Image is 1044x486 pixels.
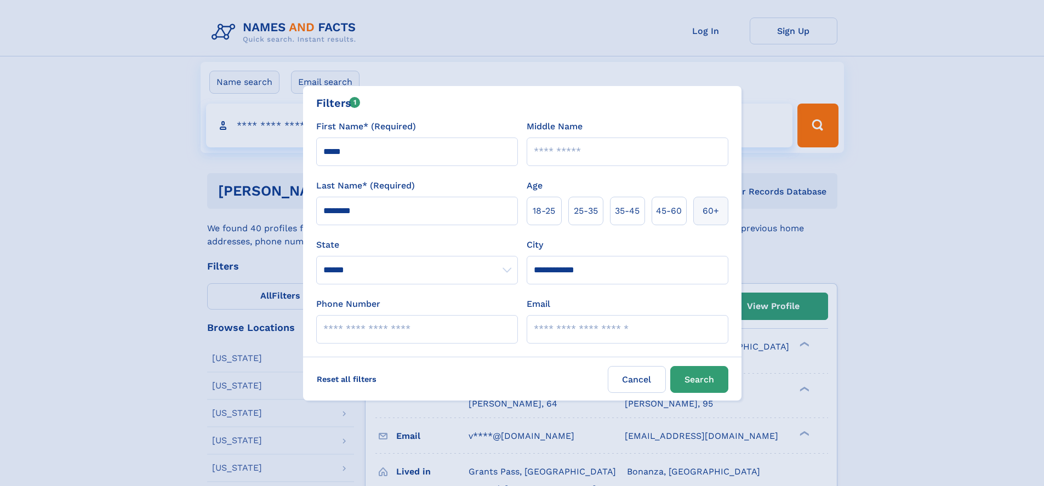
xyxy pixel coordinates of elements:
span: 45‑60 [656,204,682,218]
span: 35‑45 [615,204,640,218]
span: 60+ [703,204,719,218]
label: Middle Name [527,120,583,133]
span: 25‑35 [574,204,598,218]
label: Last Name* (Required) [316,179,415,192]
label: Phone Number [316,298,380,311]
span: 18‑25 [533,204,555,218]
label: Cancel [608,366,666,393]
button: Search [670,366,728,393]
label: State [316,238,518,251]
label: Email [527,298,550,311]
label: City [527,238,543,251]
label: Age [527,179,543,192]
div: Filters [316,95,361,111]
label: Reset all filters [310,366,384,392]
label: First Name* (Required) [316,120,416,133]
